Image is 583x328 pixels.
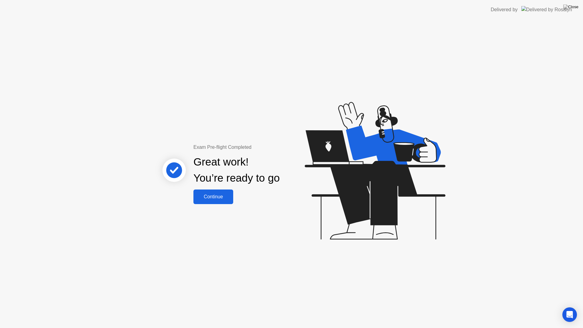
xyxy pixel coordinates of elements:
div: Open Intercom Messenger [562,307,577,322]
img: Close [563,5,578,9]
img: Delivered by Rosalyn [521,6,572,13]
div: Great work! You’re ready to go [193,154,280,186]
button: Continue [193,190,233,204]
div: Delivered by [491,6,518,13]
div: Exam Pre-flight Completed [193,144,319,151]
div: Continue [195,194,231,200]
